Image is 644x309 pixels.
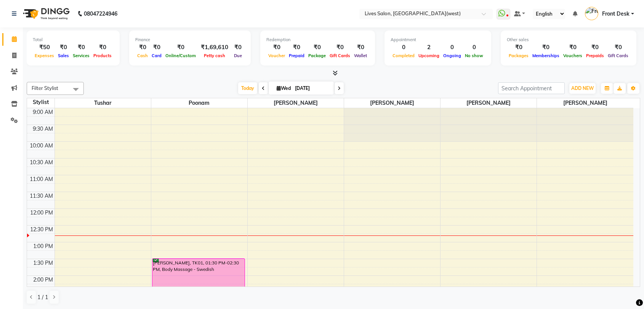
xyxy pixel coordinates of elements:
div: ₹0 [328,43,352,52]
div: ₹0 [71,43,91,52]
span: Voucher [266,53,287,58]
span: Services [71,53,91,58]
span: ADD NEW [571,85,594,91]
div: 9:00 AM [31,108,54,116]
div: 1:30 PM [32,259,54,267]
span: Poonam [151,98,247,108]
div: 0 [391,43,417,52]
span: Gift Cards [606,53,630,58]
div: ₹0 [507,43,530,52]
div: ₹0 [606,43,630,52]
span: [PERSON_NAME] [537,98,633,108]
span: Upcoming [417,53,441,58]
div: Stylist [27,98,54,106]
span: Packages [507,53,530,58]
div: ₹0 [56,43,71,52]
div: ₹0 [352,43,369,52]
button: ADD NEW [569,83,596,94]
input: Search Appointment [498,82,565,94]
div: 2:00 PM [32,276,54,284]
div: ₹0 [91,43,114,52]
div: ₹0 [287,43,306,52]
div: Finance [135,37,245,43]
span: [PERSON_NAME] [344,98,440,108]
span: [PERSON_NAME] [441,98,537,108]
span: Products [91,53,114,58]
span: No show [463,53,485,58]
span: Gift Cards [328,53,352,58]
span: [PERSON_NAME] [248,98,344,108]
div: ₹0 [530,43,561,52]
div: ₹50 [33,43,56,52]
span: Filter Stylist [32,85,58,91]
div: 0 [441,43,463,52]
span: Wed [275,85,293,91]
img: logo [19,3,72,24]
div: 1:00 PM [32,242,54,250]
div: 10:30 AM [28,159,54,167]
span: Front Desk [602,10,630,18]
span: Today [238,82,257,94]
input: 2025-09-03 [293,83,331,94]
span: Memberships [530,53,561,58]
div: 11:30 AM [28,192,54,200]
span: Vouchers [561,53,584,58]
span: Tushar [55,98,151,108]
span: Prepaid [287,53,306,58]
div: ₹0 [306,43,328,52]
span: Card [150,53,163,58]
div: 0 [463,43,485,52]
div: ₹0 [231,43,245,52]
span: Online/Custom [163,53,198,58]
span: Wallet [352,53,369,58]
div: Redemption [266,37,369,43]
div: 12:30 PM [29,226,54,234]
div: Total [33,37,114,43]
div: Other sales [507,37,630,43]
img: Front Desk [585,7,598,20]
div: 12:00 PM [29,209,54,217]
span: Prepaids [584,53,606,58]
div: 10:00 AM [28,142,54,150]
div: ₹0 [135,43,150,52]
div: ₹0 [150,43,163,52]
div: [PERSON_NAME], TK01, 01:30 PM-02:30 PM, Body Massage - Swedish [152,259,245,291]
b: 08047224946 [84,3,117,24]
span: Package [306,53,328,58]
span: Petty cash [202,53,227,58]
div: ₹1,69,610 [198,43,231,52]
span: 1 / 1 [37,293,48,301]
div: ₹0 [561,43,584,52]
span: Completed [391,53,417,58]
div: ₹0 [584,43,606,52]
span: Sales [56,53,71,58]
span: Ongoing [441,53,463,58]
div: ₹0 [266,43,287,52]
div: 9:30 AM [31,125,54,133]
div: Appointment [391,37,485,43]
div: 11:00 AM [28,175,54,183]
span: Expenses [33,53,56,58]
span: Cash [135,53,150,58]
span: Due [232,53,244,58]
div: ₹0 [163,43,198,52]
div: 2 [417,43,441,52]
